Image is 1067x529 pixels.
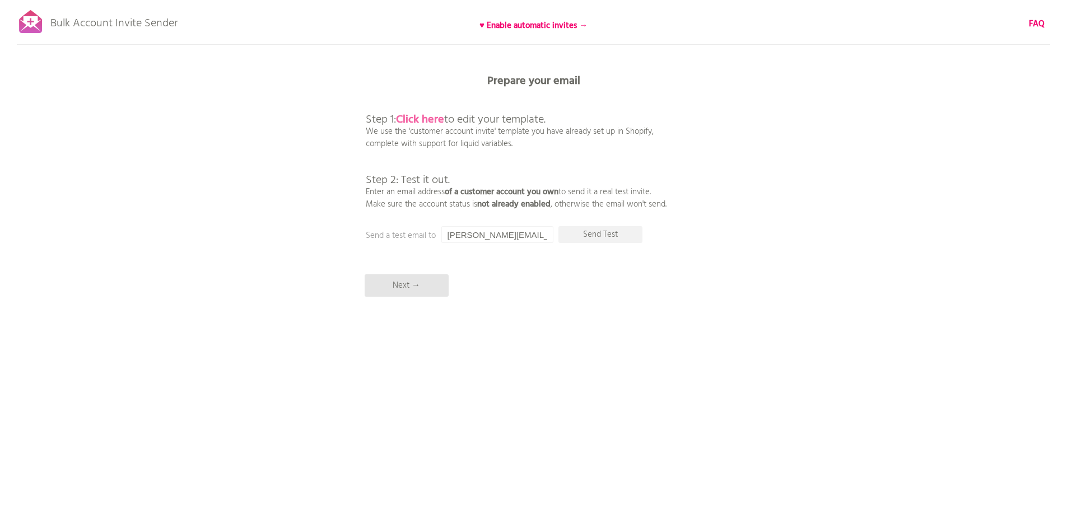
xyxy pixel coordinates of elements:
b: not already enabled [477,198,551,211]
a: FAQ [1029,18,1045,30]
p: Send Test [558,226,642,243]
b: of a customer account you own [445,185,558,199]
span: Step 1: to edit your template. [366,111,546,129]
p: Send a test email to [366,230,590,242]
b: ♥ Enable automatic invites → [479,19,588,32]
p: We use the 'customer account invite' template you have already set up in Shopify, complete with s... [366,90,667,210]
p: Bulk Account Invite Sender [50,7,178,35]
b: Prepare your email [487,72,580,90]
p: Next → [365,274,449,297]
a: Click here [396,111,444,129]
span: Step 2: Test it out. [366,171,450,189]
b: FAQ [1029,17,1045,31]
